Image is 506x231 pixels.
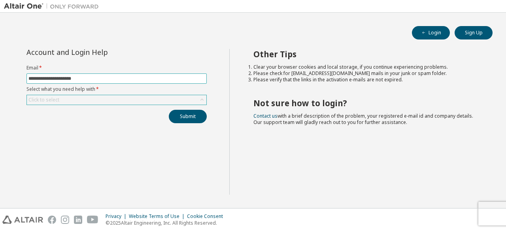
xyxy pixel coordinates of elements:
[26,49,171,55] div: Account and Login Help
[412,26,450,39] button: Login
[4,2,103,10] img: Altair One
[26,86,207,92] label: Select what you need help with
[26,65,207,71] label: Email
[129,213,187,220] div: Website Terms of Use
[74,216,82,224] img: linkedin.svg
[253,113,278,119] a: Contact us
[61,216,69,224] img: instagram.svg
[253,98,479,108] h2: Not sure how to login?
[253,113,473,126] span: with a brief description of the problem, your registered e-mail id and company details. Our suppo...
[455,26,493,39] button: Sign Up
[2,216,43,224] img: altair_logo.svg
[28,97,59,103] div: Click to select
[106,213,129,220] div: Privacy
[253,77,479,83] li: Please verify that the links in the activation e-mails are not expired.
[253,49,479,59] h2: Other Tips
[27,95,206,105] div: Click to select
[253,70,479,77] li: Please check for [EMAIL_ADDRESS][DOMAIN_NAME] mails in your junk or spam folder.
[169,110,207,123] button: Submit
[87,216,98,224] img: youtube.svg
[106,220,228,226] p: © 2025 Altair Engineering, Inc. All Rights Reserved.
[187,213,228,220] div: Cookie Consent
[48,216,56,224] img: facebook.svg
[253,64,479,70] li: Clear your browser cookies and local storage, if you continue experiencing problems.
